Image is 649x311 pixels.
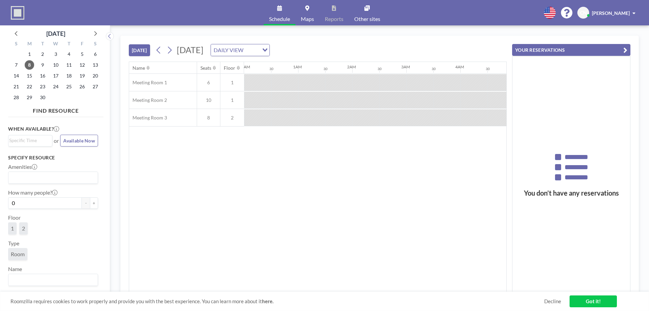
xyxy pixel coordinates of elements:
span: Thursday, September 11, 2025 [64,60,74,70]
div: W [49,40,63,49]
label: Amenities [8,163,37,170]
span: Wednesday, September 24, 2025 [51,82,61,91]
label: Floor [8,214,21,221]
div: Search for option [211,44,269,56]
span: Wednesday, September 3, 2025 [51,49,61,59]
span: Saturday, September 20, 2025 [91,71,100,81]
span: Sunday, September 28, 2025 [11,93,21,102]
div: T [62,40,75,49]
button: [DATE] [129,44,150,56]
input: Search for option [9,173,94,182]
a: here. [262,298,273,304]
span: Tuesday, September 16, 2025 [38,71,47,81]
span: [DATE] [177,45,203,55]
img: organization-logo [11,6,24,20]
span: 2 [220,115,244,121]
span: Monday, September 29, 2025 [25,93,34,102]
div: 3AM [401,64,410,69]
button: - [82,197,90,209]
span: Monday, September 8, 2025 [25,60,34,70]
span: Tuesday, September 9, 2025 [38,60,47,70]
span: or [54,137,59,144]
span: Available Now [63,138,95,143]
span: Meeting Room 2 [129,97,167,103]
span: Friday, September 5, 2025 [77,49,87,59]
div: Floor [224,65,235,71]
div: Seats [200,65,211,71]
div: T [36,40,49,49]
span: Meeting Room 3 [129,115,167,121]
span: 2 [22,225,25,232]
h3: You don’t have any reservations [512,189,630,197]
span: Saturday, September 6, 2025 [91,49,100,59]
span: Room [11,251,25,258]
span: Wednesday, September 17, 2025 [51,71,61,81]
div: Search for option [8,172,98,183]
a: Decline [544,298,561,305]
span: Tuesday, September 30, 2025 [38,93,47,102]
span: Wednesday, September 10, 2025 [51,60,61,70]
span: Schedule [269,16,290,22]
span: Tuesday, September 23, 2025 [38,82,47,91]
span: Reports [325,16,343,22]
div: 1AM [293,64,302,69]
a: Got it! [570,295,617,307]
div: S [89,40,102,49]
button: YOUR RESERVATIONS [512,44,630,56]
div: M [23,40,36,49]
div: S [10,40,23,49]
span: Saturday, September 27, 2025 [91,82,100,91]
div: Search for option [8,274,98,286]
div: [DATE] [46,29,65,38]
span: 1 [220,80,244,86]
label: How many people? [8,189,57,196]
span: 6 [197,80,220,86]
span: Monday, September 22, 2025 [25,82,34,91]
div: Search for option [8,135,52,146]
span: DAILY VIEW [212,46,245,54]
span: Sunday, September 14, 2025 [11,71,21,81]
h3: Specify resource [8,155,98,161]
button: Available Now [60,135,98,147]
span: Thursday, September 25, 2025 [64,82,74,91]
span: Meeting Room 1 [129,80,167,86]
input: Search for option [245,46,258,54]
div: 30 [378,67,382,71]
span: Sunday, September 7, 2025 [11,60,21,70]
span: 8 [197,115,220,121]
div: 30 [269,67,273,71]
input: Search for option [9,275,94,284]
label: Type [8,240,19,247]
span: Friday, September 12, 2025 [77,60,87,70]
h4: FIND RESOURCE [8,105,103,114]
div: 30 [486,67,490,71]
span: 1 [11,225,14,232]
span: CN [580,10,587,16]
input: Search for option [9,137,48,144]
div: 12AM [239,64,250,69]
span: Thursday, September 4, 2025 [64,49,74,59]
div: 30 [323,67,328,71]
span: Thursday, September 18, 2025 [64,71,74,81]
div: 2AM [347,64,356,69]
span: Friday, September 26, 2025 [77,82,87,91]
button: + [90,197,98,209]
div: Name [133,65,145,71]
span: Monday, September 15, 2025 [25,71,34,81]
span: 1 [220,97,244,103]
span: 10 [197,97,220,103]
span: Maps [301,16,314,22]
div: 4AM [455,64,464,69]
span: [PERSON_NAME] [592,10,630,16]
span: Tuesday, September 2, 2025 [38,49,47,59]
div: F [75,40,89,49]
span: Sunday, September 21, 2025 [11,82,21,91]
span: Other sites [354,16,380,22]
span: Roomzilla requires cookies to work properly and provide you with the best experience. You can lea... [10,298,544,305]
span: Saturday, September 13, 2025 [91,60,100,70]
label: Name [8,266,22,272]
div: 30 [432,67,436,71]
span: Monday, September 1, 2025 [25,49,34,59]
span: Friday, September 19, 2025 [77,71,87,81]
